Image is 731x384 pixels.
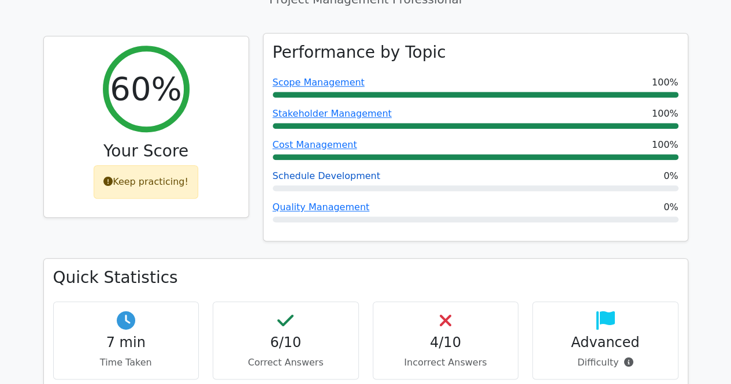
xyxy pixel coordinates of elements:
[222,356,349,370] p: Correct Answers
[273,43,446,62] h3: Performance by Topic
[663,200,678,214] span: 0%
[273,170,380,181] a: Schedule Development
[273,108,392,119] a: Stakeholder Management
[652,138,678,152] span: 100%
[63,334,190,351] h4: 7 min
[383,334,509,351] h4: 4/10
[663,169,678,183] span: 0%
[53,141,239,161] h3: Your Score
[383,356,509,370] p: Incorrect Answers
[94,165,198,199] div: Keep practicing!
[542,334,669,351] h4: Advanced
[652,107,678,121] span: 100%
[273,202,370,212] a: Quality Management
[222,334,349,351] h4: 6/10
[53,268,678,288] h3: Quick Statistics
[63,356,190,370] p: Time Taken
[273,139,357,150] a: Cost Management
[542,356,669,370] p: Difficulty
[273,77,365,88] a: Scope Management
[652,76,678,90] span: 100%
[110,69,181,108] h2: 60%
